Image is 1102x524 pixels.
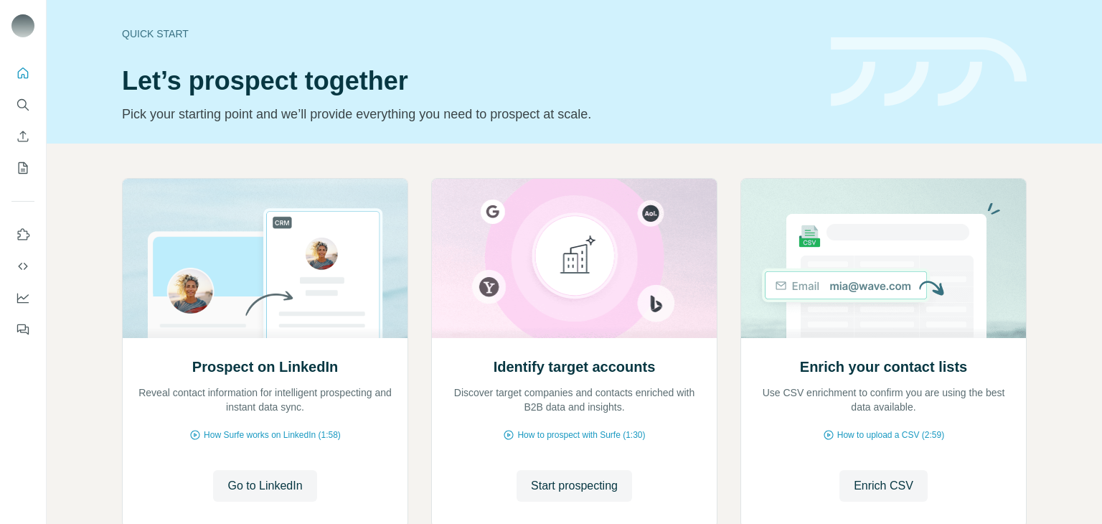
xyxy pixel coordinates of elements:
[11,14,34,37] img: Avatar
[122,179,408,338] img: Prospect on LinkedIn
[11,285,34,311] button: Dashboard
[740,179,1027,338] img: Enrich your contact lists
[755,385,1012,414] p: Use CSV enrichment to confirm you are using the best data available.
[839,470,928,502] button: Enrich CSV
[122,27,814,41] div: Quick start
[213,470,316,502] button: Go to LinkedIn
[122,67,814,95] h1: Let’s prospect together
[11,253,34,279] button: Use Surfe API
[531,477,618,495] span: Start prospecting
[854,477,913,495] span: Enrich CSV
[494,357,656,377] h2: Identify target accounts
[137,385,393,414] p: Reveal contact information for intelligent prospecting and instant data sync.
[122,104,814,124] p: Pick your starting point and we’ll provide everything you need to prospect at scale.
[11,222,34,248] button: Use Surfe on LinkedIn
[431,179,717,338] img: Identify target accounts
[831,37,1027,107] img: banner
[517,470,632,502] button: Start prospecting
[517,429,645,441] span: How to prospect with Surfe (1:30)
[11,60,34,86] button: Quick start
[446,385,702,414] p: Discover target companies and contacts enriched with B2B data and insights.
[11,317,34,342] button: Feedback
[204,429,341,441] span: How Surfe works on LinkedIn (1:58)
[800,357,967,377] h2: Enrich your contact lists
[11,123,34,149] button: Enrich CSV
[837,429,944,441] span: How to upload a CSV (2:59)
[227,477,302,495] span: Go to LinkedIn
[11,155,34,181] button: My lists
[11,92,34,118] button: Search
[192,357,338,377] h2: Prospect on LinkedIn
